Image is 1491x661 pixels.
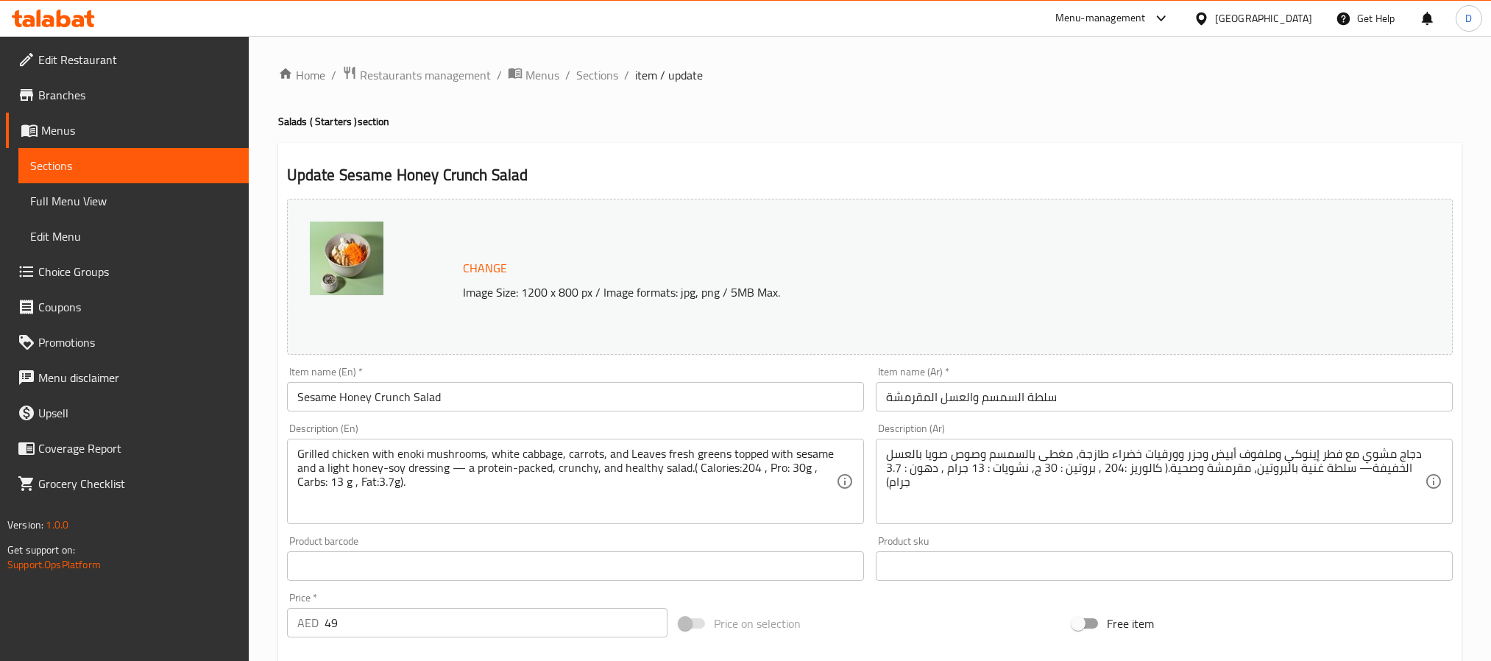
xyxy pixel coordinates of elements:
[38,298,237,316] span: Coupons
[46,515,68,534] span: 1.0.0
[30,192,237,210] span: Full Menu View
[41,121,237,139] span: Menus
[7,540,75,559] span: Get support on:
[1215,10,1312,26] div: [GEOGRAPHIC_DATA]
[297,447,836,517] textarea: Grilled chicken with enoki mushrooms, white cabbage, carrots, and Leaves fresh greens topped with...
[325,608,667,637] input: Please enter price
[624,66,629,84] li: /
[6,466,249,501] a: Grocery Checklist
[38,404,237,422] span: Upsell
[38,439,237,457] span: Coverage Report
[714,615,801,632] span: Price on selection
[1465,10,1472,26] span: D
[1107,615,1154,632] span: Free item
[876,382,1453,411] input: Enter name Ar
[331,66,336,84] li: /
[297,614,319,632] p: AED
[18,183,249,219] a: Full Menu View
[287,164,1453,186] h2: Update Sesame Honey Crunch Salad
[525,66,559,84] span: Menus
[6,42,249,77] a: Edit Restaurant
[886,447,1425,517] textarea: دجاج مشوي مع فطر إينوكي وملفوف أبيض وجزر وورقيات خضراء طازجة، مغطى بالسمسم وصوص صويا بالعسل الخفي...
[457,283,1297,301] p: Image Size: 1200 x 800 px / Image formats: jpg, png / 5MB Max.
[38,263,237,280] span: Choice Groups
[278,66,1462,85] nav: breadcrumb
[38,333,237,351] span: Promotions
[876,551,1453,581] input: Please enter product sku
[6,113,249,148] a: Menus
[508,66,559,85] a: Menus
[310,222,383,295] img: Sesame_Honey_Crunch_Salad638948352180123985.jpg
[38,369,237,386] span: Menu disclaimer
[6,395,249,431] a: Upsell
[342,66,491,85] a: Restaurants management
[30,157,237,174] span: Sections
[18,148,249,183] a: Sections
[6,289,249,325] a: Coupons
[18,219,249,254] a: Edit Menu
[360,66,491,84] span: Restaurants management
[1055,10,1146,27] div: Menu-management
[6,325,249,360] a: Promotions
[576,66,618,84] a: Sections
[6,254,249,289] a: Choice Groups
[38,475,237,492] span: Grocery Checklist
[497,66,502,84] li: /
[38,51,237,68] span: Edit Restaurant
[635,66,703,84] span: item / update
[457,253,513,283] button: Change
[287,551,864,581] input: Please enter product barcode
[7,515,43,534] span: Version:
[6,77,249,113] a: Branches
[6,431,249,466] a: Coverage Report
[287,382,864,411] input: Enter name En
[38,86,237,104] span: Branches
[278,114,1462,129] h4: Salads ( Starters ) section
[463,258,507,279] span: Change
[30,227,237,245] span: Edit Menu
[6,360,249,395] a: Menu disclaimer
[7,555,101,574] a: Support.OpsPlatform
[278,66,325,84] a: Home
[565,66,570,84] li: /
